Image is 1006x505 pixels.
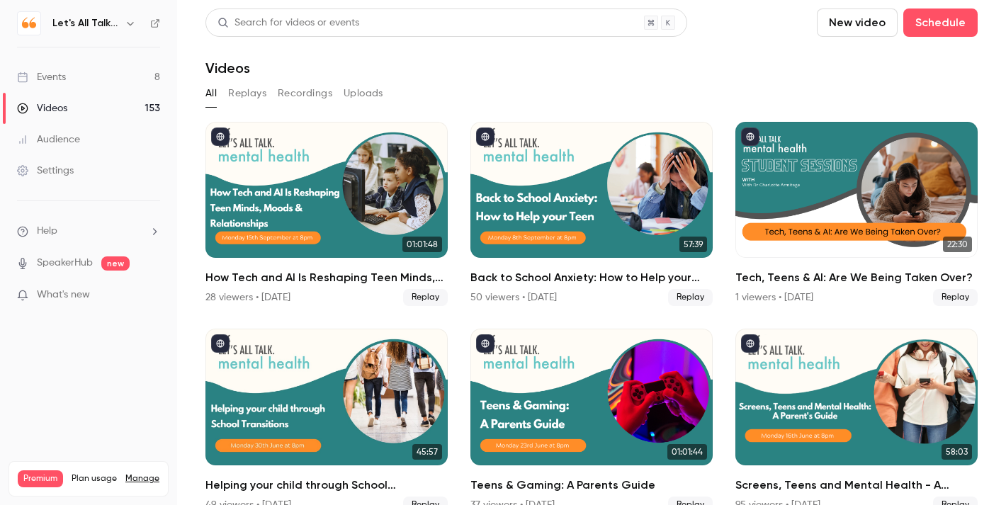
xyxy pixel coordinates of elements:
[143,289,160,302] iframe: Noticeable Trigger
[470,290,557,305] div: 50 viewers • [DATE]
[402,237,442,252] span: 01:01:48
[943,237,972,252] span: 22:30
[735,477,978,494] h2: Screens, Teens and Mental Health - A Parent's guide
[741,334,759,353] button: published
[735,122,978,306] li: Tech, Teens & AI: Are We Being Taken Over?
[17,132,80,147] div: Audience
[668,289,713,306] span: Replay
[205,477,448,494] h2: Helping your child through School Transitions
[933,289,978,306] span: Replay
[17,224,160,239] li: help-dropdown-opener
[470,122,713,306] li: Back to School Anxiety: How to Help your Teen
[735,290,813,305] div: 1 viewers • [DATE]
[37,224,57,239] span: Help
[679,237,707,252] span: 57:39
[72,473,117,484] span: Plan usage
[101,256,130,271] span: new
[903,8,978,37] button: Schedule
[52,16,119,30] h6: Let's All Talk Mental Health
[205,8,978,497] section: Videos
[205,290,290,305] div: 28 viewers • [DATE]
[817,8,898,37] button: New video
[37,256,93,271] a: SpeakerHub
[18,12,40,35] img: Let's All Talk Mental Health
[228,82,266,105] button: Replays
[412,444,442,460] span: 45:57
[735,269,978,286] h2: Tech, Teens & AI: Are We Being Taken Over?
[741,127,759,146] button: published
[205,269,448,286] h2: How Tech and AI Is Reshaping Teen Minds, Moods & Relationships
[17,70,66,84] div: Events
[125,473,159,484] a: Manage
[205,82,217,105] button: All
[17,164,74,178] div: Settings
[735,122,978,306] a: 22:30Tech, Teens & AI: Are We Being Taken Over?1 viewers • [DATE]Replay
[205,59,250,76] h1: Videos
[211,334,230,353] button: published
[470,477,713,494] h2: Teens & Gaming: A Parents Guide
[278,82,332,105] button: Recordings
[211,127,230,146] button: published
[667,444,707,460] span: 01:01:44
[344,82,383,105] button: Uploads
[205,122,448,306] a: 01:01:48How Tech and AI Is Reshaping Teen Minds, Moods & Relationships28 viewers • [DATE]Replay
[18,470,63,487] span: Premium
[217,16,359,30] div: Search for videos or events
[403,289,448,306] span: Replay
[942,444,972,460] span: 58:03
[476,334,494,353] button: published
[37,288,90,302] span: What's new
[205,122,448,306] li: How Tech and AI Is Reshaping Teen Minds, Moods & Relationships
[470,269,713,286] h2: Back to School Anxiety: How to Help your Teen
[470,122,713,306] a: 57:39Back to School Anxiety: How to Help your Teen50 viewers • [DATE]Replay
[476,127,494,146] button: published
[17,101,67,115] div: Videos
